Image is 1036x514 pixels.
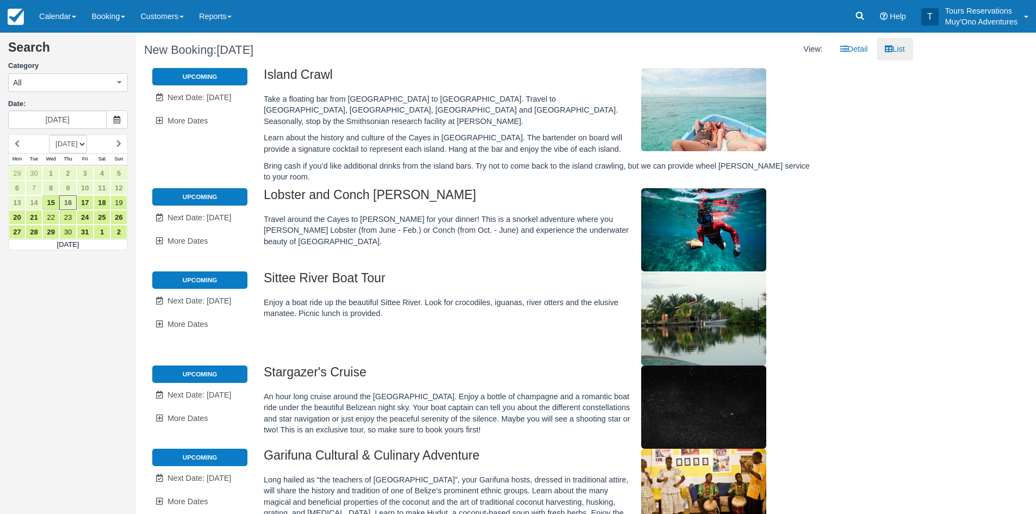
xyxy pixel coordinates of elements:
[877,38,913,60] a: List
[152,449,247,466] li: Upcoming
[26,225,42,239] a: 28
[9,195,26,210] a: 13
[168,237,208,245] span: More Dates
[152,188,247,206] li: Upcoming
[8,99,128,109] label: Date:
[94,181,110,195] a: 11
[641,366,766,449] img: M308-1
[264,366,818,386] h2: Stargazer's Cruise
[26,153,42,165] th: Tue
[9,166,26,181] a: 29
[94,210,110,225] a: 25
[641,188,766,271] img: M306-1
[945,5,1018,16] p: Tours Reservations
[26,166,42,181] a: 30
[152,86,247,109] a: Next Date: [DATE]
[168,296,231,305] span: Next Date: [DATE]
[42,181,59,195] a: 8
[168,474,231,482] span: Next Date: [DATE]
[94,153,110,165] th: Sat
[8,73,128,92] button: All
[152,366,247,383] li: Upcoming
[59,210,76,225] a: 23
[264,188,818,208] h2: Lobster and Conch [PERSON_NAME]
[264,68,818,88] h2: Island Crawl
[110,225,127,239] a: 2
[59,225,76,239] a: 30
[168,320,208,329] span: More Dates
[8,61,128,71] label: Category
[945,16,1018,27] p: Muy'Ono Adventures
[110,153,127,165] th: Sun
[880,13,888,20] i: Help
[152,467,247,490] a: Next Date: [DATE]
[168,93,231,102] span: Next Date: [DATE]
[59,195,76,210] a: 16
[59,181,76,195] a: 9
[42,225,59,239] a: 29
[216,43,253,57] span: [DATE]
[110,210,127,225] a: 26
[152,384,247,406] a: Next Date: [DATE]
[264,449,818,469] h2: Garifuna Cultural & Culinary Adventure
[77,225,94,239] a: 31
[59,153,76,165] th: Thu
[9,225,26,239] a: 27
[890,12,906,21] span: Help
[264,132,818,154] p: Learn about the history and culture of the Cayes in [GEOGRAPHIC_DATA]. The bartender on board wil...
[152,290,247,312] a: Next Date: [DATE]
[26,195,42,210] a: 14
[8,41,128,61] h2: Search
[264,160,818,183] p: Bring cash if you’d like additional drinks from the island bars. Try not to come back to the isla...
[168,414,208,423] span: More Dates
[641,271,766,366] img: M307-1
[152,207,247,229] a: Next Date: [DATE]
[144,44,516,57] h1: New Booking:
[796,38,831,60] li: View:
[641,68,766,151] img: M305-1
[42,195,59,210] a: 15
[77,195,94,210] a: 17
[110,195,127,210] a: 19
[94,166,110,181] a: 4
[264,214,818,247] p: Travel around the Cayes to [PERSON_NAME] for your dinner! This is a snorkel adventure where you [...
[110,166,127,181] a: 5
[59,166,76,181] a: 2
[26,181,42,195] a: 7
[168,213,231,222] span: Next Date: [DATE]
[9,181,26,195] a: 6
[94,225,110,239] a: 1
[168,497,208,506] span: More Dates
[152,271,247,289] li: Upcoming
[921,8,939,26] div: T
[9,239,128,250] td: [DATE]
[77,210,94,225] a: 24
[9,153,26,165] th: Mon
[8,9,24,25] img: checkfront-main-nav-mini-logo.png
[264,297,818,319] p: Enjoy a boat ride up the beautiful Sittee River. Look for crocodiles, iguanas, river otters and t...
[264,271,818,292] h2: Sittee River Boat Tour
[168,116,208,125] span: More Dates
[42,166,59,181] a: 1
[77,166,94,181] a: 3
[42,153,59,165] th: Wed
[168,391,231,399] span: Next Date: [DATE]
[13,77,22,88] span: All
[264,391,818,436] p: An hour long cruise around the [GEOGRAPHIC_DATA]. Enjoy a bottle of champagne and a romantic boat...
[110,181,127,195] a: 12
[77,181,94,195] a: 10
[264,94,818,127] p: Take a floating bar from [GEOGRAPHIC_DATA] to [GEOGRAPHIC_DATA]. Travel to [GEOGRAPHIC_DATA], [GE...
[832,38,876,60] a: Detail
[152,68,247,85] li: Upcoming
[9,210,26,225] a: 20
[42,210,59,225] a: 22
[26,210,42,225] a: 21
[77,153,94,165] th: Fri
[94,195,110,210] a: 18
